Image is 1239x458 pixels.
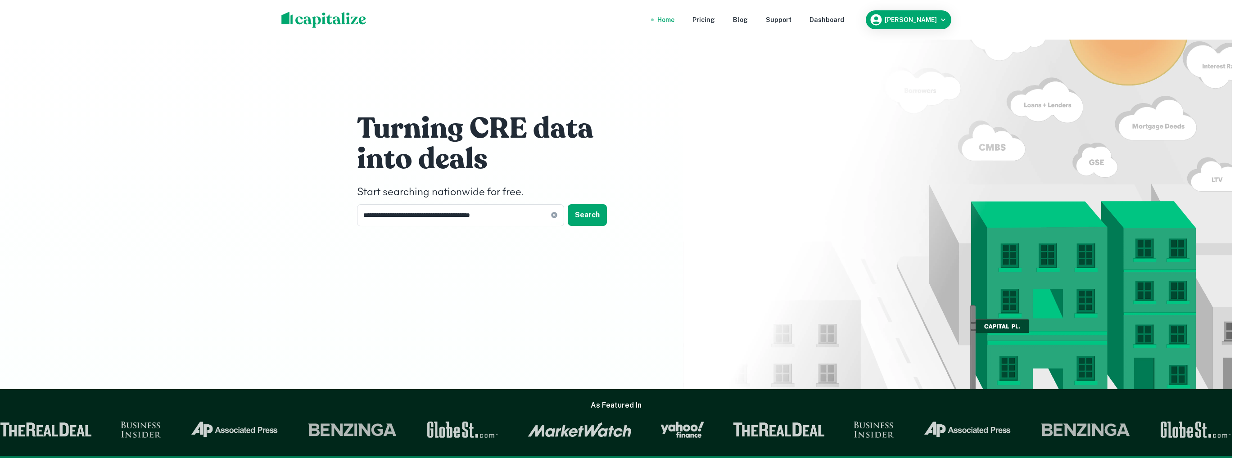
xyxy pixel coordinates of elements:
img: GlobeSt [1157,422,1230,438]
img: Yahoo Finance [658,422,701,438]
img: Benzinga [305,422,395,438]
img: GlobeSt [423,422,496,438]
img: ai-illustration.webp [683,38,1232,427]
img: The Real Deal [730,422,822,437]
img: Benzinga [1038,422,1128,438]
img: Business Insider [118,422,158,438]
h4: Start searching nationwide for free. [357,184,627,201]
img: Business Insider [851,422,891,438]
h6: As Featured In [591,400,642,411]
div: Support [766,15,791,25]
div: Pricing [692,15,715,25]
img: Associated Press [920,422,1009,438]
iframe: Chat Widget [1194,386,1239,429]
img: capitalize-logo.png [281,12,366,28]
h1: into deals [357,141,627,177]
div: Home [657,15,674,25]
h1: Turning CRE data [357,111,627,147]
h6: [PERSON_NAME] [885,17,937,23]
div: Dashboard [809,15,844,25]
button: Search [568,204,607,226]
img: Market Watch [525,422,629,437]
img: Associated Press [187,422,276,438]
div: Blog [733,15,748,25]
